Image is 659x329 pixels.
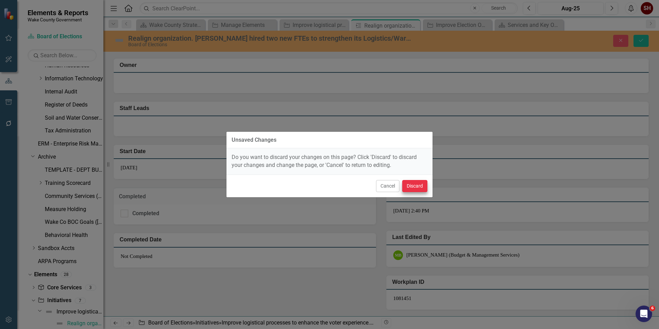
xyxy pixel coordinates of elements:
[232,137,276,143] div: Unsaved Changes
[650,306,655,311] span: 6
[376,180,399,192] button: Cancel
[636,306,652,322] iframe: Intercom live chat
[402,180,427,192] button: Discard
[226,148,433,175] div: Do you want to discard your changes on this page? Click 'Discard' to discard your changes and cha...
